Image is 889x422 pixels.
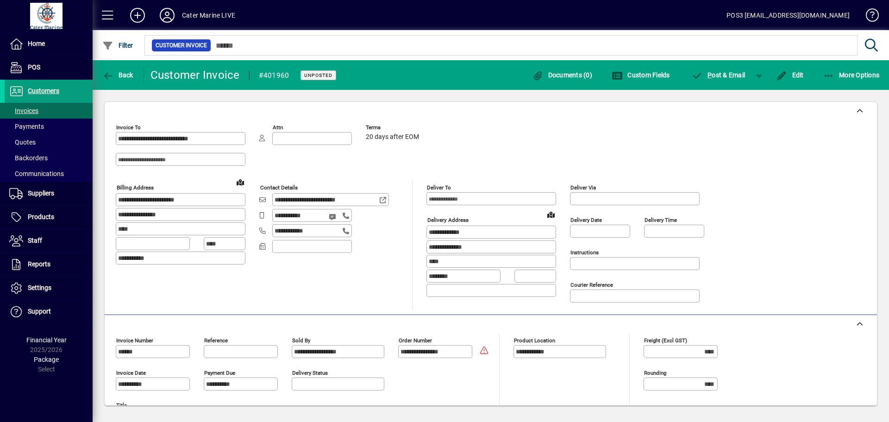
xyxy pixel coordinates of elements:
button: Filter [100,37,136,54]
span: Unposted [304,72,332,78]
div: Cater Marine LIVE [182,8,235,23]
span: Invoices [9,107,38,114]
button: Send SMS [322,206,344,228]
mat-label: Title [116,402,127,409]
div: #401960 [259,68,289,83]
div: Customer Invoice [150,68,240,82]
span: Support [28,308,51,315]
span: More Options [823,71,880,79]
mat-label: Deliver To [427,184,451,191]
mat-label: Rounding [644,370,666,376]
span: 20 days after EOM [366,133,419,141]
button: Profile [152,7,182,24]
span: Payments [9,123,44,130]
mat-label: Deliver via [570,184,596,191]
button: Edit [774,67,806,83]
a: Quotes [5,134,93,150]
a: Products [5,206,93,229]
mat-label: Invoice number [116,337,153,344]
span: Backorders [9,154,48,162]
span: Reports [28,260,50,268]
mat-label: Instructions [570,249,599,256]
a: POS [5,56,93,79]
span: Package [34,356,59,363]
a: Knowledge Base [859,2,877,32]
button: Custom Fields [609,67,672,83]
button: More Options [821,67,882,83]
mat-label: Courier Reference [570,282,613,288]
span: Quotes [9,139,36,146]
span: Documents (0) [532,71,592,79]
span: Financial Year [26,336,67,344]
mat-label: Delivery date [570,217,602,223]
mat-label: Delivery status [292,370,328,376]
mat-label: Product location [514,337,555,344]
span: Terms [366,125,421,131]
div: POS3 [EMAIL_ADDRESS][DOMAIN_NAME] [726,8,850,23]
button: Add [123,7,152,24]
button: Post & Email [687,67,750,83]
mat-label: Sold by [292,337,310,344]
span: Customers [28,87,59,94]
span: P [707,71,712,79]
span: ost & Email [692,71,745,79]
span: Products [28,213,54,220]
mat-label: Payment due [204,370,235,376]
span: Edit [776,71,804,79]
span: Back [102,71,133,79]
mat-label: Invoice date [116,370,146,376]
span: Staff [28,237,42,244]
a: Reports [5,253,93,276]
mat-label: Invoice To [116,124,141,131]
span: Settings [28,284,51,291]
span: POS [28,63,40,71]
app-page-header-button: Back [93,67,144,83]
span: Communications [9,170,64,177]
a: Support [5,300,93,323]
a: Suppliers [5,182,93,205]
span: Home [28,40,45,47]
mat-label: Freight (excl GST) [644,337,687,344]
a: Settings [5,277,93,300]
a: Payments [5,119,93,134]
span: Filter [102,42,133,49]
a: Invoices [5,103,93,119]
a: View on map [544,207,558,222]
a: Backorders [5,150,93,166]
mat-label: Reference [204,337,228,344]
mat-label: Attn [273,124,283,131]
span: Custom Fields [612,71,670,79]
span: Suppliers [28,189,54,197]
a: Home [5,32,93,56]
mat-label: Delivery time [645,217,677,223]
a: Communications [5,166,93,182]
a: Staff [5,229,93,252]
span: Customer Invoice [156,41,207,50]
button: Back [100,67,136,83]
mat-label: Order number [399,337,432,344]
button: Documents (0) [530,67,595,83]
a: View on map [233,175,248,189]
